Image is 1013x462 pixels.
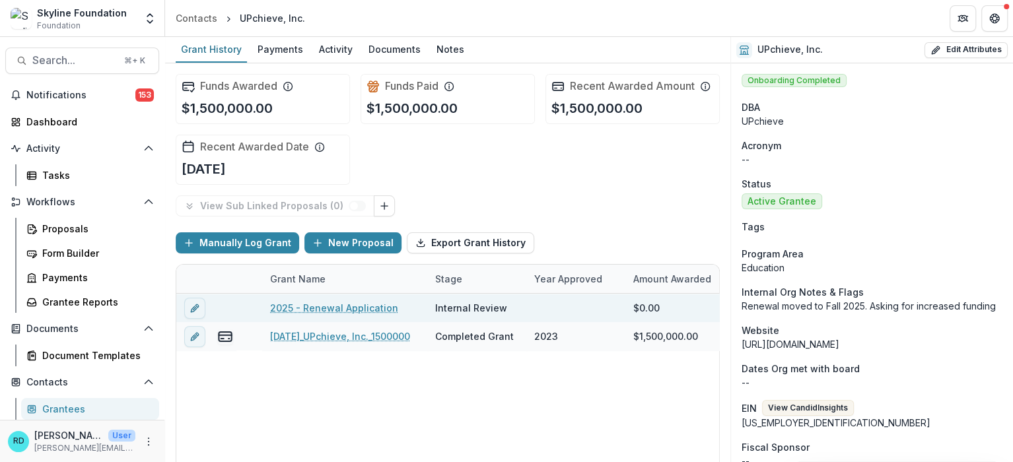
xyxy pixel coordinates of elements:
a: Proposals [21,218,159,240]
div: Grantees [42,402,149,416]
button: view-payments [217,329,233,345]
div: Document Templates [42,348,149,362]
div: Documents [363,40,426,59]
div: Contacts [176,11,217,25]
span: Website [742,323,779,337]
button: More [141,434,157,449]
button: View Sub Linked Proposals (0) [176,195,374,216]
div: Notes [431,40,470,59]
h2: Funds Awarded [200,80,277,92]
a: Payments [252,37,308,63]
a: 2025 - Renewal Application [270,301,398,315]
p: -- [742,376,1002,389]
div: Amount Awarded [625,265,724,293]
span: Search... [32,54,116,67]
div: Tasks [42,168,149,182]
a: Documents [363,37,426,63]
div: Stage [427,265,526,293]
span: 153 [135,88,154,102]
p: [DATE] [182,159,226,179]
span: Program Area [742,247,804,261]
div: Skyline Foundation [37,6,127,20]
p: $1,500,000.00 [182,98,273,118]
div: Payments [252,40,308,59]
span: Active Grantee [748,196,816,207]
div: [US_EMPLOYER_IDENTIFICATION_NUMBER] [742,416,1002,430]
div: Year approved [526,265,625,293]
a: Payments [21,267,159,288]
span: Activity [26,143,138,154]
span: Fiscal Sponsor [742,440,810,454]
span: Dates Org met with board [742,362,860,376]
button: View CandidInsights [762,400,854,416]
nav: breadcrumb [170,9,310,28]
div: ⌘ + K [122,53,148,68]
span: Documents [26,323,138,335]
button: New Proposal [304,232,402,253]
div: Grant Name [262,265,427,293]
p: $1,500,000.00 [551,98,643,118]
button: Open Workflows [5,191,159,213]
div: Grant History [176,40,247,59]
div: 2023 [534,329,558,343]
a: Activity [314,37,358,63]
p: Renewal moved to Fall 2025. Asking for increased funding [742,299,1002,313]
p: User [108,430,135,442]
a: Grantee Reports [21,291,159,313]
a: [URL][DOMAIN_NAME] [742,339,839,350]
div: Proposals [42,222,149,236]
a: Contacts [170,9,223,28]
a: Tasks [21,164,159,186]
p: $1,500,000.00 [367,98,458,118]
button: Get Help [981,5,1008,32]
span: Foundation [37,20,81,32]
p: [PERSON_NAME][EMAIL_ADDRESS][DOMAIN_NAME] [34,442,135,454]
div: Amount Awarded [625,272,719,286]
div: Raquel Donoso [13,437,24,445]
div: Form Builder [42,246,149,260]
button: Open Activity [5,138,159,159]
button: Manually Log Grant [176,232,299,253]
a: Dashboard [5,111,159,133]
button: Edit Attributes [925,42,1008,58]
div: $0.00 [633,301,660,315]
div: Stage [427,272,470,286]
span: Notifications [26,90,135,101]
div: Completed Grant [435,329,514,343]
img: Skyline Foundation [11,8,32,29]
p: [PERSON_NAME] [34,428,103,442]
button: edit [184,298,205,319]
a: Document Templates [21,345,159,366]
a: Grant History [176,37,247,63]
h2: Recent Awarded Amount [570,80,695,92]
a: Grantees [21,398,159,420]
h2: Recent Awarded Date [200,141,309,153]
span: Acronym [742,139,781,152]
span: Contacts [26,377,138,388]
div: Activity [314,40,358,59]
div: $1,500,000.00 [633,329,698,343]
p: -- [742,152,1002,166]
h2: Funds Paid [385,80,438,92]
p: View Sub Linked Proposals ( 0 ) [200,201,349,212]
h2: UPchieve, Inc. [757,44,823,55]
button: Partners [950,5,976,32]
button: Open entity switcher [141,5,159,32]
button: Export Grant History [407,232,534,253]
div: Dashboard [26,115,149,129]
button: Search... [5,48,159,74]
p: Education [742,261,1002,275]
span: DBA [742,100,760,114]
div: Internal Review [435,301,507,315]
p: EIN [742,401,757,415]
button: Notifications153 [5,84,159,106]
a: [DATE]_UPchieve, Inc._1500000 [270,329,410,343]
div: Grant Name [262,272,333,286]
span: Workflows [26,197,138,208]
div: Payments [42,271,149,284]
button: Link Grants [374,195,395,216]
button: Open Documents [5,318,159,339]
